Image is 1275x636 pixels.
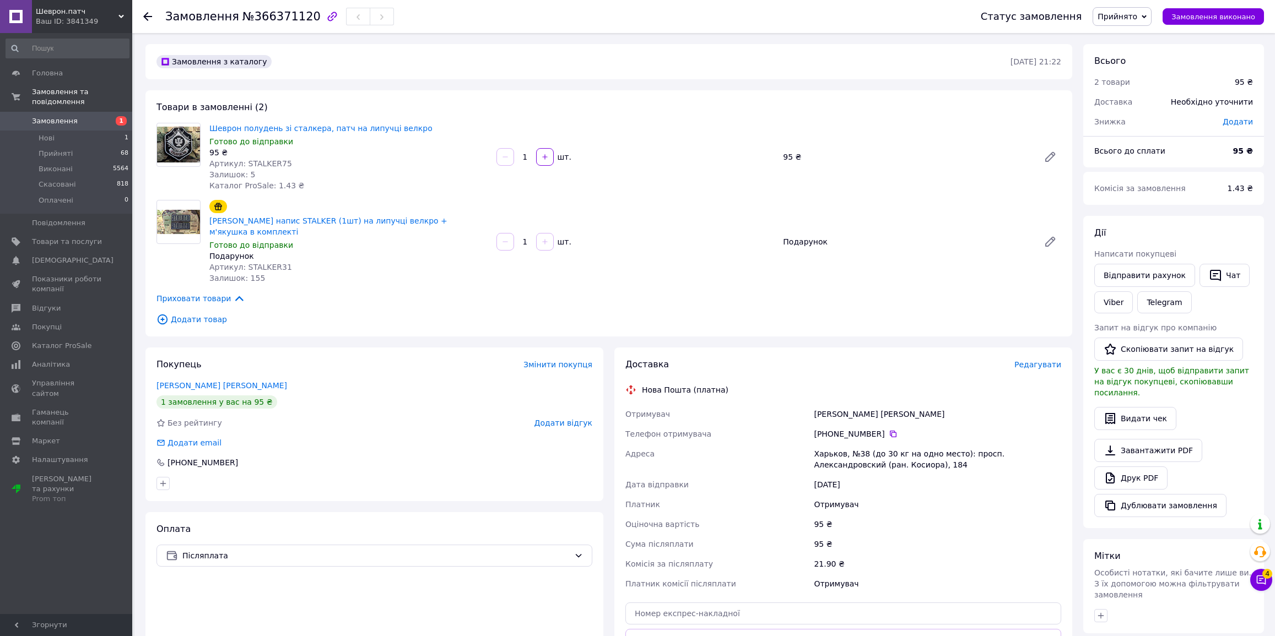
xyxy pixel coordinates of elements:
[625,410,670,418] span: Отримувач
[32,237,102,247] span: Товари та послуги
[1094,323,1217,332] span: Запит на відгук про компанію
[1094,249,1176,258] span: Написати покупцеві
[625,449,655,458] span: Адреса
[1094,184,1186,193] span: Комісія за замовлення
[157,127,200,162] img: Шеврон полудень зі сталкера, патч на липучці велкро
[39,164,73,174] span: Виконані
[1094,439,1202,462] a: Завантажити PDF
[555,236,572,247] div: шт.
[1137,291,1191,313] a: Telegram
[812,475,1063,494] div: [DATE]
[625,430,711,438] span: Телефон отримувача
[812,534,1063,554] div: 95 ₴
[182,550,570,562] span: Післяплата
[209,274,265,282] span: Залишок: 155
[32,68,63,78] span: Головна
[32,256,114,265] span: [DEMOGRAPHIC_DATA]
[39,180,76,189] span: Скасовані
[209,124,433,133] a: Шеврон полудень зі сталкера, патч на липучці велкро
[1163,8,1264,25] button: Замовлення виконано
[32,378,102,398] span: Управління сайтом
[1164,90,1260,114] div: Необхідно уточнити
[32,87,132,107] span: Замовлення та повідомлення
[534,418,592,427] span: Додати відгук
[156,359,202,369] span: Покупець
[125,133,128,143] span: 1
[625,480,689,489] span: Дата відправки
[1039,146,1061,168] a: Редагувати
[209,216,447,236] a: [PERSON_NAME] напис STALKER (1шт) на липучці велкро + м'якушка в комплекті
[1094,568,1251,599] span: Особисті нотатки, які бачите лише ви. З їх допомогою можна фільтрувати замовлення
[812,514,1063,534] div: 95 ₴
[121,149,128,159] span: 68
[625,520,699,529] span: Оціночна вартість
[1235,77,1253,88] div: 95 ₴
[625,540,694,548] span: Сума післяплати
[814,428,1061,439] div: [PHONE_NUMBER]
[156,524,191,534] span: Оплата
[1094,97,1132,106] span: Доставка
[812,574,1063,594] div: Отримувач
[116,116,127,126] span: 1
[523,360,592,369] span: Змінити покупця
[1094,78,1130,86] span: 2 товари
[779,149,1035,165] div: 95 ₴
[209,170,256,179] span: Залишок: 5
[1094,117,1126,126] span: Знижка
[1094,407,1176,430] button: Видати чек
[6,39,129,58] input: Пошук
[125,195,128,205] span: 0
[32,274,102,294] span: Показники роботи компанії
[209,263,292,271] span: Артикул: STALKER31
[209,159,292,168] span: Артикул: STALKER75
[1094,494,1227,517] button: Дублювати замовлення
[1094,366,1249,397] span: У вас є 30 днів, щоб відправити запит на відгук покупцеві, скопіювавши посилання.
[165,10,239,23] span: Замовлення
[36,17,132,26] div: Ваш ID: 3841349
[117,180,128,189] span: 818
[157,210,200,234] img: Шеврон напис STALKER (1шт) на липучці велкро + м'якушка в комплекті
[36,7,118,17] span: Шеврон.патч
[812,494,1063,514] div: Отримувач
[166,457,239,468] div: [PHONE_NUMBER]
[32,436,60,446] span: Маркет
[209,241,293,249] span: Готово до відправки
[981,11,1082,22] div: Статус замовлення
[1094,466,1168,490] a: Друк PDF
[39,133,55,143] span: Нові
[812,554,1063,574] div: 21.90 ₴
[1250,569,1272,591] button: Чат з покупцем4
[32,407,102,427] span: Гаманець компанії
[32,116,78,126] span: Замовлення
[242,10,321,23] span: №366371120
[625,359,669,369] span: Доставка
[32,474,102,504] span: [PERSON_NAME] та рахунки
[1094,146,1165,155] span: Всього до сплати
[168,418,222,427] span: Без рейтингу
[32,360,70,369] span: Аналітика
[625,559,713,568] span: Комісія за післяплату
[156,55,272,68] div: Замовлення з каталогу
[156,313,1061,325] span: Додати товар
[625,500,660,509] span: Платник
[32,455,88,465] span: Налаштування
[1094,264,1195,287] button: Відправити рахунок
[1171,13,1255,21] span: Замовлення виконано
[812,444,1063,475] div: Харьков, №38 (до 30 кг на одно место): просп. Александровский (ран. Косиора), 184
[1094,291,1133,313] a: Viber
[32,218,85,228] span: Повідомлення
[1094,227,1106,238] span: Дії
[1200,264,1250,287] button: Чат
[155,437,223,448] div: Додати email
[1098,12,1137,21] span: Прийнято
[1094,338,1243,361] button: Скопіювати запит на відгук
[156,292,245,305] span: Приховати товари
[209,137,293,146] span: Готово до відправки
[39,195,73,205] span: Оплачені
[1094,551,1121,561] span: Мітки
[32,322,62,332] span: Покупці
[143,11,152,22] div: Повернутися назад
[39,149,73,159] span: Прийняті
[1011,57,1061,66] time: [DATE] 21:22
[156,381,287,390] a: [PERSON_NAME] [PERSON_NAME]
